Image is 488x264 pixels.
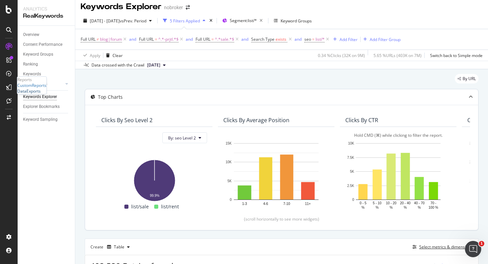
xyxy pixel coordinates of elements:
div: RealKeywords [23,12,69,20]
div: times [208,17,214,24]
button: Apply [81,50,100,61]
div: Ranking [23,61,38,68]
button: Add Filter [330,35,358,43]
div: Clear [113,53,123,58]
div: legacy label [455,74,479,83]
text: 11+ [305,202,311,206]
text: 15K [226,142,232,145]
button: [DATE] - [DATE]vsPrev. Period [81,15,155,26]
svg: A chart. [345,140,451,211]
button: Add Filter Group [361,35,401,43]
text: 7.5K [347,156,354,159]
div: 0.34 % Clicks ( 32K on 9M ) [318,53,365,58]
span: 2025 Sep. 1st [147,62,160,68]
button: Switch back to Simple mode [427,50,483,61]
button: and [186,36,193,42]
text: 10K [470,179,476,183]
a: Content Performance [23,41,70,48]
text: 10K [226,161,232,164]
span: Search Type [251,36,274,42]
button: Clear [103,50,123,61]
text: 5K [227,179,232,183]
text: % [418,206,421,209]
a: CustomReports [17,82,46,88]
div: Keywords [23,71,41,78]
a: Ranking [23,61,70,68]
span: vs Prev. Period [120,18,146,24]
text: % [362,206,365,209]
text: 99.9% [150,194,159,197]
span: = [312,36,314,42]
div: Keywords Explorer [81,1,161,13]
text: 5 - 10 [373,201,382,205]
span: = [155,36,157,42]
text: 4-6 [263,202,268,206]
a: Keyword Sampling [23,116,70,123]
div: (scroll horizontally to see more widgets) [93,216,470,222]
div: Add Filter Group [370,37,401,42]
div: Select metrics & dimensions [419,244,473,250]
div: Keyword Groups [281,18,312,24]
div: Keyword Groups [23,51,53,58]
a: Keyword Groups [23,51,70,58]
text: 2.5K [347,184,354,188]
div: arrow-right-arrow-left [186,5,190,10]
text: 70 - [430,201,436,205]
a: Keywords [23,71,70,78]
div: Top Charts [98,94,123,100]
text: 7-10 [283,202,290,206]
text: 5K [350,170,354,173]
span: list/* [316,35,325,44]
text: 100 % [429,206,438,209]
span: ^.*-prjtl.*$ [158,35,179,44]
text: 0 [230,198,232,202]
button: Keyword Groups [271,15,314,26]
text: 0 - 5 [360,201,366,205]
text: % [375,206,379,209]
svg: A chart. [223,140,329,211]
div: Explorer Bookmarks [23,103,60,110]
div: Clicks By CTR [345,117,378,124]
div: A chart. [101,156,207,203]
div: Create [90,242,133,252]
span: By URL [463,77,476,81]
text: 40 - 70 [414,201,425,205]
a: Keywords Explorer [23,93,70,100]
text: 1-3 [242,202,247,206]
div: Clicks By Average Position [223,117,289,124]
button: [DATE] [144,61,168,69]
button: and [129,36,136,42]
div: Reports [17,77,46,82]
span: [DATE] - [DATE] [90,18,120,24]
span: ^.*sale.*$ [215,35,234,44]
button: Segment:list/* [220,15,265,26]
span: seo [304,36,311,42]
a: DataExports [17,88,41,94]
button: By: seo Level 2 [162,132,207,143]
text: 20 - 40 [400,201,411,205]
span: blog|forum [100,35,122,44]
div: nobroker [164,4,183,11]
button: Table [104,242,133,252]
div: Apply [90,53,100,58]
span: exists [276,36,286,42]
span: Segment: list/* [230,18,257,23]
div: Overview [23,31,39,38]
span: 1 [479,241,484,246]
span: Full URL [139,36,154,42]
div: 5 Filters Applied [170,18,200,24]
div: Data crossed with the Crawl [91,62,144,68]
div: Table [114,245,124,249]
div: Analytics [23,5,69,12]
div: Hold CMD (⌘) while clicking to filter the report. [345,132,451,138]
text: 0 [352,198,354,202]
div: Add Filter [340,37,358,42]
span: list/rent [161,203,179,211]
text: 20K [470,161,476,164]
span: By: seo Level 2 [168,135,196,141]
span: = [211,36,214,42]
